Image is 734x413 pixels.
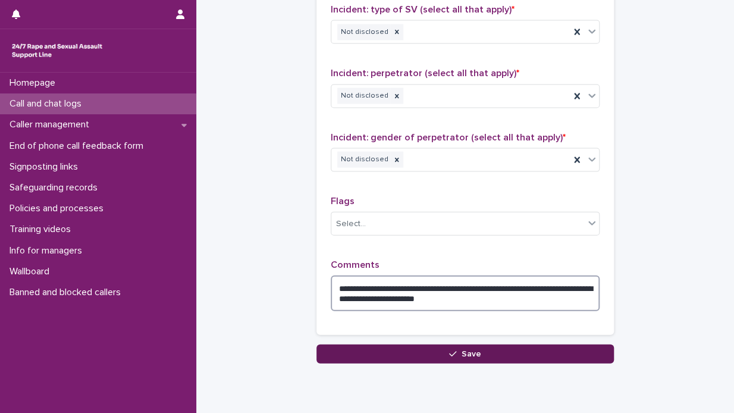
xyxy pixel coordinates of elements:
[331,5,515,14] span: Incident: type of SV (select all that apply)
[316,345,614,364] button: Save
[5,98,91,109] p: Call and chat logs
[462,350,481,358] span: Save
[331,196,355,206] span: Flags
[331,260,379,270] span: Comments
[5,266,59,277] p: Wallboard
[5,161,87,173] p: Signposting links
[5,287,130,298] p: Banned and blocked callers
[337,152,390,168] div: Not disclosed
[5,77,65,89] p: Homepage
[5,224,80,235] p: Training videos
[5,119,99,130] p: Caller management
[5,245,92,256] p: Info for managers
[5,140,153,152] p: End of phone call feedback form
[331,133,566,142] span: Incident: gender of perpetrator (select all that apply)
[337,24,390,40] div: Not disclosed
[10,39,105,62] img: rhQMoQhaT3yELyF149Cw
[337,88,390,104] div: Not disclosed
[336,218,366,230] div: Select...
[331,68,519,78] span: Incident: perpetrator (select all that apply)
[5,203,113,214] p: Policies and processes
[5,182,107,193] p: Safeguarding records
